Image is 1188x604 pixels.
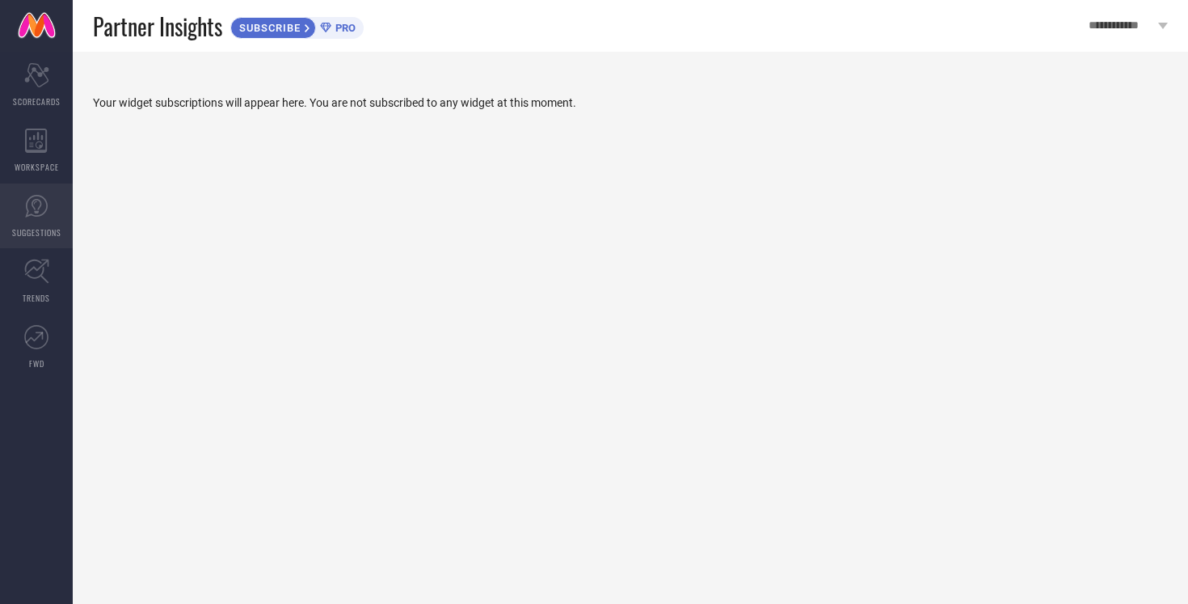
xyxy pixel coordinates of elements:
[231,22,305,34] span: SUBSCRIBE
[12,226,61,239] span: SUGGESTIONS
[13,95,61,108] span: SCORECARDS
[331,22,356,34] span: PRO
[23,292,50,304] span: TRENDS
[93,10,222,43] span: Partner Insights
[29,357,44,370] span: FWD
[15,161,59,173] span: WORKSPACE
[230,13,364,39] a: SUBSCRIBEPRO
[93,76,1168,109] div: Your widget subscriptions will appear here. You are not subscribed to any widget at this moment.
